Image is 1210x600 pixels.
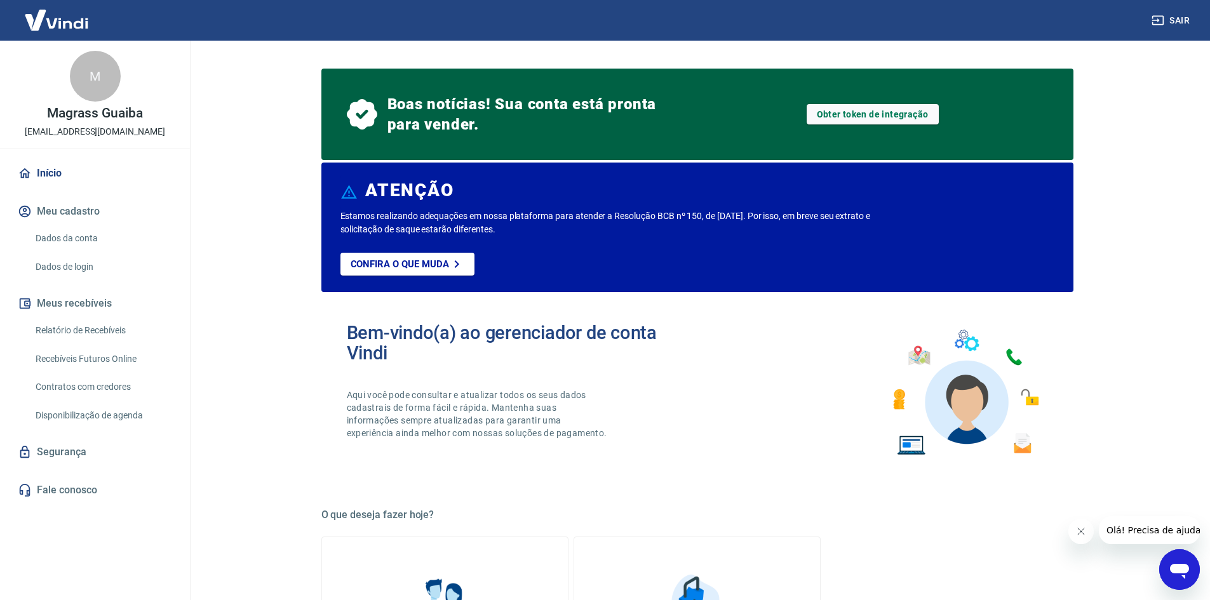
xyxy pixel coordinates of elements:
a: Início [15,159,175,187]
img: Vindi [15,1,98,39]
a: Confira o que muda [340,253,474,276]
a: Dados da conta [30,225,175,251]
span: Olá! Precisa de ajuda? [8,9,107,19]
iframe: Botão para abrir a janela de mensagens [1159,549,1200,590]
p: Confira o que muda [351,258,449,270]
a: Contratos com credores [30,374,175,400]
h5: O que deseja fazer hoje? [321,509,1073,521]
a: Segurança [15,438,175,466]
div: M [70,51,121,102]
button: Sair [1149,9,1195,32]
h2: Bem-vindo(a) ao gerenciador de conta Vindi [347,323,697,363]
a: Disponibilização de agenda [30,403,175,429]
p: Magrass Guaiba [47,107,142,120]
span: Boas notícias! Sua conta está pronta para vender. [387,94,662,135]
p: [EMAIL_ADDRESS][DOMAIN_NAME] [25,125,165,138]
h6: ATENÇÃO [365,184,454,197]
a: Dados de login [30,254,175,280]
a: Fale conosco [15,476,175,504]
button: Meu cadastro [15,197,175,225]
button: Meus recebíveis [15,290,175,317]
p: Estamos realizando adequações em nossa plataforma para atender a Resolução BCB nº 150, de [DATE].... [340,210,911,236]
a: Obter token de integração [807,104,939,124]
iframe: Mensagem da empresa [1099,516,1200,544]
img: Imagem de um avatar masculino com diversos icones exemplificando as funcionalidades do gerenciado... [882,323,1048,463]
iframe: Fechar mensagem [1068,519,1094,544]
p: Aqui você pode consultar e atualizar todos os seus dados cadastrais de forma fácil e rápida. Mant... [347,389,610,439]
a: Relatório de Recebíveis [30,317,175,343]
a: Recebíveis Futuros Online [30,346,175,372]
